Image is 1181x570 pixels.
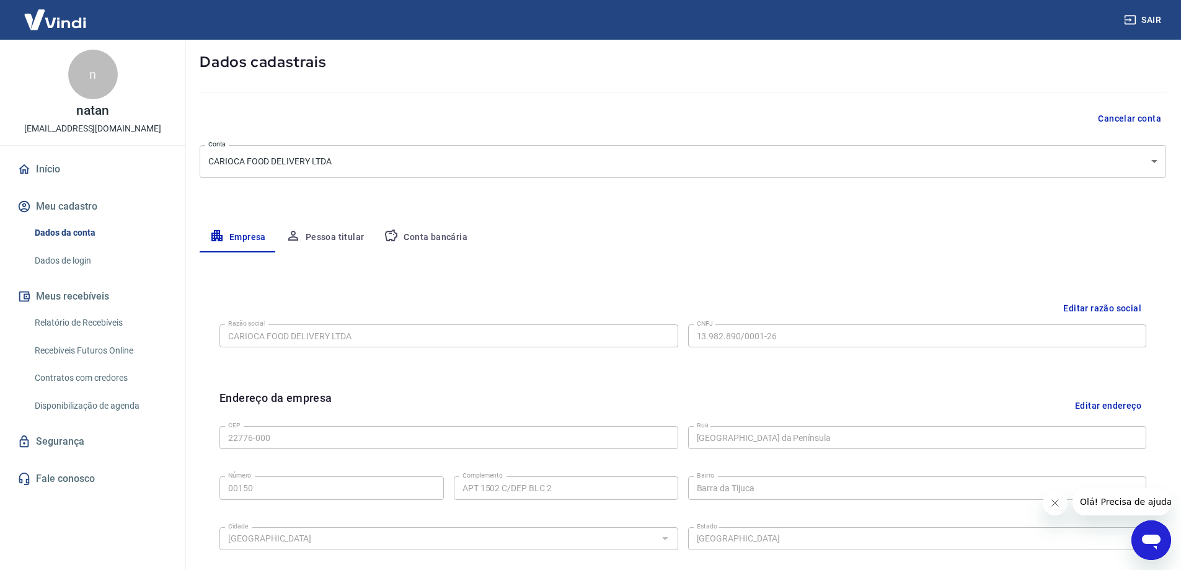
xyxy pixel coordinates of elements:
span: Olá! Precisa de ajuda? [7,9,104,19]
iframe: Botão para abrir a janela de mensagens [1131,520,1171,560]
label: Cidade [228,522,248,531]
label: CEP [228,421,240,430]
label: Razão social [228,319,265,328]
a: Fale conosco [15,465,170,492]
button: Empresa [200,223,276,252]
a: Dados de login [30,248,170,274]
label: Conta [208,140,226,149]
button: Editar razão social [1058,297,1146,320]
h6: Endereço da empresa [219,390,332,421]
a: Disponibilização de agenda [30,393,170,419]
a: Dados da conta [30,220,170,246]
label: CNPJ [697,319,713,328]
button: Pessoa titular [276,223,374,252]
iframe: Fechar mensagem [1043,491,1068,515]
a: Relatório de Recebíveis [30,310,170,336]
a: Recebíveis Futuros Online [30,338,170,363]
button: Cancelar conta [1093,107,1166,130]
label: Estado [697,522,717,531]
label: Bairro [697,471,714,480]
a: Contratos com credores [30,365,170,391]
button: Meus recebíveis [15,283,170,310]
a: Segurança [15,428,170,455]
label: Rua [697,421,709,430]
img: Vindi [15,1,95,38]
label: Complemento [462,471,503,480]
a: Início [15,156,170,183]
p: [EMAIL_ADDRESS][DOMAIN_NAME] [24,122,161,135]
iframe: Mensagem da empresa [1073,488,1171,515]
button: Conta bancária [374,223,477,252]
div: CARIOCA FOOD DELIVERY LTDA [200,145,1166,178]
h5: Dados cadastrais [200,52,1166,72]
button: Meu cadastro [15,193,170,220]
input: Digite aqui algumas palavras para buscar a cidade [223,531,654,546]
div: n [68,50,118,99]
p: natan [76,104,109,117]
button: Sair [1121,9,1166,32]
label: Número [228,471,251,480]
button: Editar endereço [1070,390,1146,421]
